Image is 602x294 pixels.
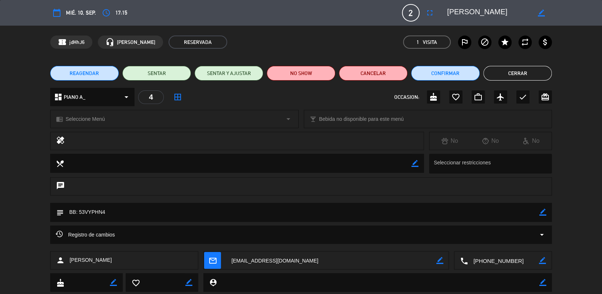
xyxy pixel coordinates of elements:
i: border_color [539,279,546,286]
button: SENTAR Y AJUSTAR [195,66,263,81]
i: repeat [521,38,529,46]
i: card_giftcard [541,93,550,101]
i: dashboard [54,93,63,101]
i: favorite_border [132,279,140,287]
span: Bebida no disponible para este menú [319,115,404,123]
i: calendar_today [52,8,61,17]
i: border_color [538,10,545,16]
i: fullscreen [425,8,434,17]
i: border_all [173,93,182,101]
button: access_time [100,6,113,19]
i: person [56,256,65,265]
i: border_color [411,160,418,167]
span: 17:15 [115,8,127,18]
i: border_color [539,209,546,216]
span: [PERSON_NAME] [117,38,155,46]
span: OCCASION: [394,93,419,101]
div: No [470,136,511,146]
i: chrome_reader_mode [56,116,63,123]
span: Registro de cambios [56,230,115,239]
i: cake [56,279,64,287]
i: local_bar [310,116,317,123]
i: check [518,93,527,101]
i: border_color [185,279,192,286]
span: Seleccione Menú [66,115,105,123]
button: SENTAR [122,66,191,81]
span: 1 [417,38,419,46]
i: work_outline [474,93,483,101]
span: [PERSON_NAME] [70,256,112,264]
button: fullscreen [423,6,436,19]
i: attach_money [541,38,550,46]
i: border_color [539,257,546,264]
i: block [480,38,489,46]
i: arrow_drop_down [538,230,546,239]
span: 2 [402,4,420,22]
div: 4 [138,90,164,104]
i: subject [56,208,64,216]
span: jdHhJ6 [69,38,85,46]
button: NO SHOW [267,66,335,81]
i: border_color [110,279,117,286]
i: airplanemode_active [496,93,505,101]
button: calendar_today [50,6,63,19]
i: mail_outline [208,256,217,264]
i: healing [56,136,65,146]
i: arrow_drop_down [122,93,131,101]
i: outlined_flag [460,38,469,46]
button: REAGENDAR [50,66,119,81]
button: Cerrar [483,66,552,81]
button: Confirmar [411,66,480,81]
i: access_time [102,8,111,17]
span: mié. 10, sep. [66,8,96,18]
i: cake [429,93,438,101]
button: Cancelar [339,66,407,81]
span: RESERVADA [169,36,227,49]
i: star [501,38,509,46]
i: person_pin [209,278,217,286]
i: local_phone [460,257,468,265]
i: border_color [436,257,443,264]
i: local_dining [56,159,64,167]
i: headset_mic [106,38,114,46]
i: chat [56,181,65,191]
i: arrow_drop_down [284,115,293,123]
span: REAGENDAR [70,70,99,77]
i: favorite_border [451,93,460,101]
div: No [511,136,551,146]
span: PIANO A_ [64,93,85,101]
span: confirmation_number [58,38,67,46]
em: Visita [423,38,437,46]
div: No [429,136,470,146]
